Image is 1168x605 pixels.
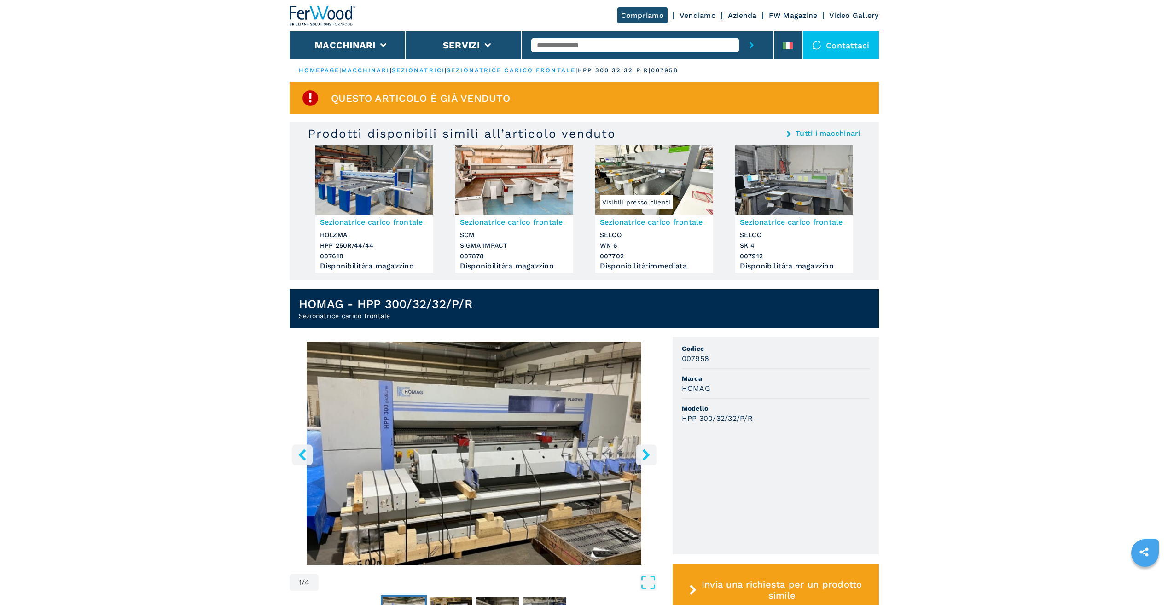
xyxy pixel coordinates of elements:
h1: HOMAG - HPP 300/32/32/P/R [299,297,472,311]
span: | [575,67,577,74]
h3: SELCO SK 4 007912 [740,230,848,262]
span: Questo articolo è già venduto [331,93,510,104]
a: sharethis [1133,541,1156,564]
div: Disponibilità : immediata [600,264,709,268]
div: Contattaci [803,31,879,59]
a: macchinari [342,67,390,74]
img: Contattaci [812,41,821,50]
span: Visibili presso clienti [600,195,673,209]
h3: Sezionatrice carico frontale [740,217,848,227]
h3: SELCO WN 6 007702 [600,230,709,262]
p: 007958 [651,66,679,75]
div: Disponibilità : a magazzino [740,264,848,268]
img: Sezionatrice carico frontale SCM SIGMA IMPACT [455,145,573,215]
span: 4 [305,579,309,586]
div: Go to Slide 1 [290,342,659,565]
h2: Sezionatrice carico frontale [299,311,472,320]
h3: HOMAG [682,383,710,394]
span: Codice [682,344,870,353]
button: left-button [292,444,313,465]
h3: HOLZMA HPP 250R/44/44 007618 [320,230,429,262]
a: Video Gallery [829,11,878,20]
img: SoldProduct [301,89,320,107]
span: Invia una richiesta per un prodotto simile [700,579,863,601]
a: Azienda [728,11,757,20]
a: Sezionatrice carico frontale SCM SIGMA IMPACTSezionatrice carico frontaleSCMSIGMA IMPACT007878Dis... [455,145,573,273]
a: FW Magazine [769,11,818,20]
button: submit-button [739,31,764,59]
h3: HPP 300/32/32/P/R [682,413,753,424]
h3: Sezionatrice carico frontale [320,217,429,227]
div: Disponibilità : a magazzino [460,264,569,268]
a: sezionatrici [392,67,445,74]
a: Compriamo [617,7,668,23]
img: Ferwood [290,6,356,26]
button: right-button [636,444,657,465]
button: Servizi [443,40,480,51]
a: sezionatrice carico frontale [447,67,575,74]
img: Sezionatrice carico frontale HOLZMA HPP 250R/44/44 [315,145,433,215]
h3: Sezionatrice carico frontale [460,217,569,227]
p: hpp 300 32 32 p r | [577,66,651,75]
a: Vendiamo [680,11,716,20]
a: HOMEPAGE [299,67,340,74]
span: / [302,579,305,586]
h3: Prodotti disponibili simili all’articolo venduto [308,126,616,141]
img: Sezionatrice carico frontale SELCO WN 6 [595,145,713,215]
img: Sezionatrice carico frontale SELCO SK 4 [735,145,853,215]
a: Sezionatrice carico frontale HOLZMA HPP 250R/44/44Sezionatrice carico frontaleHOLZMAHPP 250R/44/4... [315,145,433,273]
span: | [339,67,341,74]
a: Sezionatrice carico frontale SELCO SK 4Sezionatrice carico frontaleSELCOSK 4007912Disponibilità:a... [735,145,853,273]
button: Open Fullscreen [321,574,656,591]
button: Macchinari [314,40,376,51]
div: Disponibilità : a magazzino [320,264,429,268]
img: Sezionatrice carico frontale HOMAG HPP 300/32/32/P/R [290,342,659,565]
h3: SCM SIGMA IMPACT 007878 [460,230,569,262]
h3: Sezionatrice carico frontale [600,217,709,227]
a: Tutti i macchinari [796,130,860,137]
span: Marca [682,374,870,383]
span: | [390,67,392,74]
span: Modello [682,404,870,413]
h3: 007958 [682,353,709,364]
span: 1 [299,579,302,586]
a: Sezionatrice carico frontale SELCO WN 6Visibili presso clientiSezionatrice carico frontaleSELCOWN... [595,145,713,273]
span: | [445,67,447,74]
